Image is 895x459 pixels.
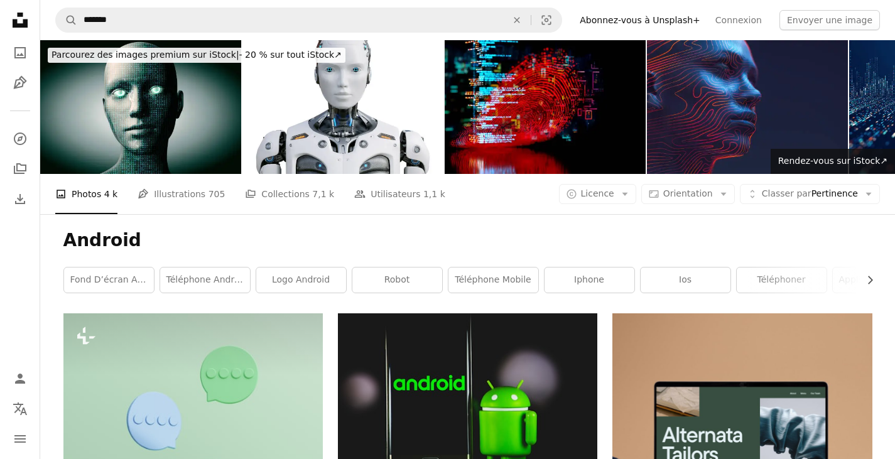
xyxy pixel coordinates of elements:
[641,184,735,204] button: Orientation
[52,50,239,60] span: Parcourez des images premium sur iStock |
[40,40,353,70] a: Parcourez des images premium sur iStock|- 20 % sur tout iStock↗
[312,187,334,201] span: 7,1 k
[8,40,33,65] a: Photos
[160,267,250,293] a: Téléphone Android
[663,188,713,198] span: Orientation
[338,394,597,405] a: Coque iPhone grenouille verte à côté du smartphone Android Samsung noir
[762,188,858,200] span: Pertinence
[423,187,445,201] span: 1,1 k
[40,40,241,174] img: Artificial Intelligence Woman with Binary Code Face
[209,187,225,201] span: 705
[8,156,33,181] a: Collections
[8,8,33,35] a: Accueil — Unsplash
[354,174,445,214] a: Utilisateurs 1,1 k
[531,8,561,32] button: Recherche de visuels
[779,10,880,30] button: Envoyer une image
[545,267,634,293] a: iphone
[256,267,346,293] a: Logo Android
[647,40,848,174] img: Concept de tête humaine numérique pour l’IA, le métavers et la technologie de reconnaissance faciale
[242,40,443,174] img: Humanlike robot cyborg
[138,174,225,214] a: Illustrations 705
[740,184,880,204] button: Classer parPertinence
[771,149,895,174] a: Rendez-vous sur iStock↗
[8,186,33,212] a: Historique de téléchargement
[245,174,334,214] a: Collections 7,1 k
[641,267,730,293] a: Ios
[445,40,646,174] img: Concept d’identité de la personne avec empreinte digitale et code
[737,267,827,293] a: téléphoner
[55,8,562,33] form: Rechercher des visuels sur tout le site
[762,188,811,198] span: Classer par
[8,426,33,451] button: Menu
[778,156,887,166] span: Rendez-vous sur iStock ↗
[52,50,342,60] span: - 20 % sur tout iStock ↗
[56,8,77,32] button: Rechercher sur Unsplash
[708,10,769,30] a: Connexion
[8,396,33,421] button: Langue
[8,126,33,151] a: Explorer
[352,267,442,293] a: robot
[559,184,636,204] button: Licence
[448,267,538,293] a: téléphone mobile
[503,8,531,32] button: Effacer
[859,267,872,293] button: faire défiler la liste vers la droite
[63,229,872,252] h1: Android
[8,366,33,391] a: Connexion / S’inscrire
[572,10,708,30] a: Abonnez-vous à Unsplash+
[8,70,33,95] a: Illustrations
[64,267,154,293] a: fond d’écran android
[581,188,614,198] span: Licence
